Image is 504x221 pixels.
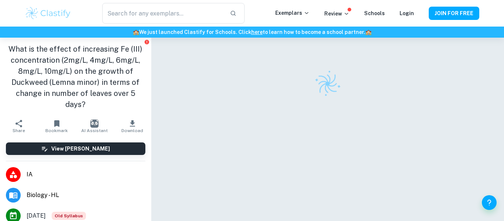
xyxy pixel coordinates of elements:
button: JOIN FOR FREE [429,7,479,20]
span: IA [27,170,145,179]
button: Download [113,116,151,137]
div: Starting from the May 2025 session, the Biology IA requirements have changed. It's OK to refer to... [52,212,86,220]
h6: We just launched Clastify for Schools. Click to learn how to become a school partner. [1,28,503,36]
h1: What is the effect of increasing Fe (III) concentration (2mg/L, 4mg/L, 6mg/L, 8mg/L, 10mg/L) on t... [6,44,145,110]
span: Share [13,128,25,133]
span: Biology - HL [27,191,145,200]
span: AI Assistant [81,128,108,133]
a: Schools [364,10,385,16]
img: AI Assistant [90,120,99,128]
button: Help and Feedback [482,195,497,210]
p: Review [324,10,349,18]
span: Download [121,128,143,133]
a: here [251,29,263,35]
button: Report issue [144,39,150,45]
img: Clastify logo [310,66,345,102]
span: Bookmark [45,128,68,133]
button: Bookmark [38,116,75,137]
span: Old Syllabus [52,212,86,220]
span: 🏫 [133,29,139,35]
img: Clastify logo [25,6,72,21]
a: Login [400,10,414,16]
h6: View [PERSON_NAME] [51,145,110,153]
button: View [PERSON_NAME] [6,142,145,155]
input: Search for any exemplars... [102,3,224,24]
span: 🏫 [365,29,372,35]
p: Exemplars [275,9,310,17]
span: [DATE] [27,211,46,220]
button: AI Assistant [76,116,113,137]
